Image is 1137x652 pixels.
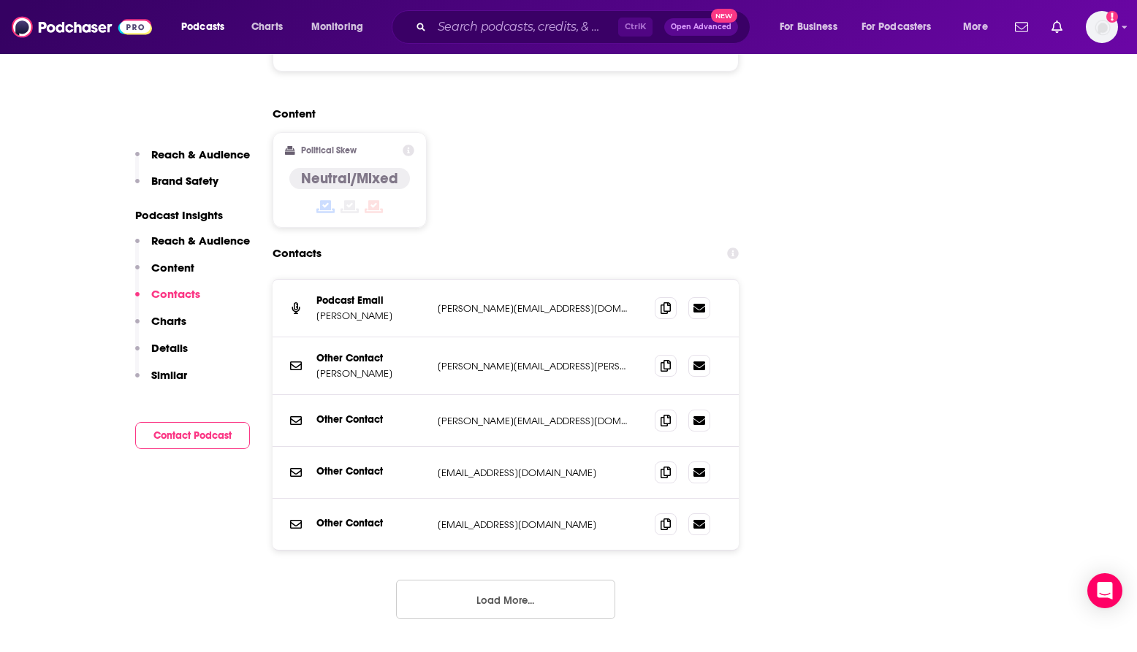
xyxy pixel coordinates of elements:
p: Podcast Email [316,294,426,307]
span: Charts [251,17,283,37]
span: Logged in as TinaPugh [1086,11,1118,43]
span: Monitoring [311,17,363,37]
p: Other Contact [316,413,426,426]
button: Show profile menu [1086,11,1118,43]
a: Show notifications dropdown [1009,15,1034,39]
button: open menu [301,15,382,39]
button: open menu [852,15,953,39]
svg: Add a profile image [1106,11,1118,23]
div: Open Intercom Messenger [1087,573,1122,608]
button: Reach & Audience [135,147,250,174]
h2: Content [273,107,727,120]
input: Search podcasts, credits, & more... [432,15,618,39]
button: Contacts [135,287,200,314]
span: New [711,9,737,23]
button: Reach & Audience [135,234,250,261]
button: Open AdvancedNew [664,18,738,36]
p: Other Contact [316,517,426,529]
p: [PERSON_NAME][EMAIL_ADDRESS][PERSON_NAME][DOMAIN_NAME] [438,360,631,372]
p: Brand Safety [151,174,218,188]
div: Search podcasts, credits, & more... [406,10,764,44]
p: Reach & Audience [151,147,250,161]
a: Show notifications dropdown [1046,15,1068,39]
img: User Profile [1086,11,1118,43]
button: open menu [953,15,1006,39]
span: More [963,17,988,37]
p: [EMAIL_ADDRESS][DOMAIN_NAME] [438,467,631,479]
p: Similar [151,368,187,382]
p: [PERSON_NAME] [316,310,426,322]
p: [PERSON_NAME][EMAIL_ADDRESS][DOMAIN_NAME] [438,302,631,315]
p: [PERSON_NAME] [316,367,426,380]
span: For Podcasters [862,17,932,37]
span: Ctrl K [618,18,653,37]
button: Brand Safety [135,174,218,201]
button: Load More... [396,580,615,619]
p: Reach & Audience [151,234,250,248]
p: [PERSON_NAME][EMAIL_ADDRESS][DOMAIN_NAME] [438,415,631,427]
p: Contacts [151,287,200,301]
a: Charts [242,15,292,39]
button: Content [135,261,194,288]
button: Similar [135,368,187,395]
p: Details [151,341,188,355]
p: Other Contact [316,352,426,364]
p: [EMAIL_ADDRESS][DOMAIN_NAME] [438,518,631,531]
p: Podcast Insights [135,208,250,222]
img: Podchaser - Follow, Share and Rate Podcasts [12,13,152,41]
button: Contact Podcast [135,422,250,449]
h2: Political Skew [301,145,357,156]
button: Details [135,341,188,368]
p: Other Contact [316,465,426,478]
p: Charts [151,314,186,328]
button: open menu [769,15,856,39]
button: open menu [171,15,243,39]
h4: Neutral/Mixed [301,169,398,188]
span: Open Advanced [671,23,731,31]
span: For Business [780,17,837,37]
button: Charts [135,314,186,341]
span: Podcasts [181,17,224,37]
h2: Contacts [273,239,322,267]
p: Content [151,261,194,275]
